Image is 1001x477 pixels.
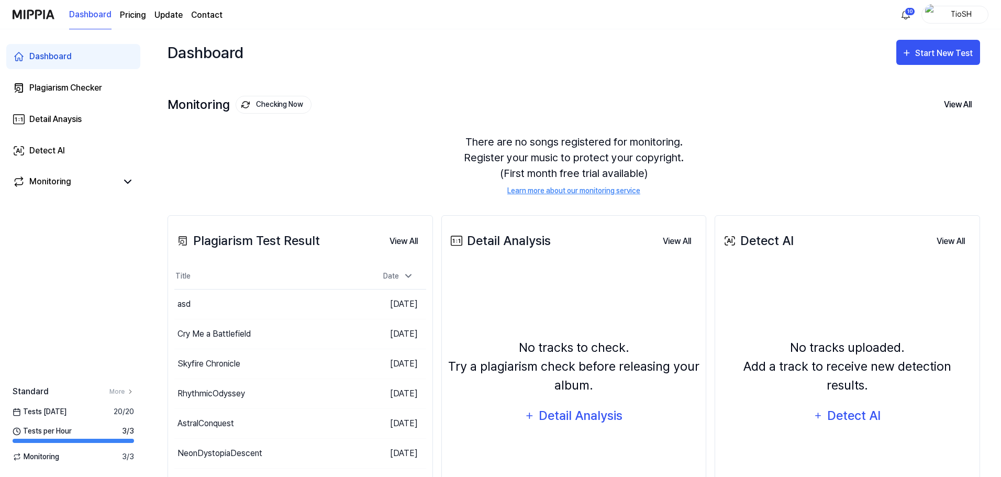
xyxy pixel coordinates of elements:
[241,101,250,109] img: monitoring Icon
[236,96,312,114] button: Checking Now
[941,8,982,20] div: TioSH
[654,230,699,252] a: View All
[507,185,640,196] a: Learn more about our monitoring service
[114,406,134,417] span: 20 / 20
[363,349,426,379] td: [DATE]
[122,451,134,462] span: 3 / 3
[120,9,146,21] button: Pricing
[721,231,794,250] div: Detect AI
[6,44,140,69] a: Dashboard
[915,47,975,60] div: Start New Test
[29,82,102,94] div: Plagiarism Checker
[897,6,914,23] button: 알림10
[381,230,426,252] a: View All
[13,426,72,437] span: Tests per Hour
[13,406,66,417] span: Tests [DATE]
[448,338,700,395] div: No tracks to check. Try a plagiarism check before releasing your album.
[379,268,418,285] div: Date
[109,387,134,396] a: More
[905,7,915,16] div: 10
[538,406,624,426] div: Detail Analysis
[177,447,262,460] div: NeonDystopiaDescent
[363,319,426,349] td: [DATE]
[925,4,938,25] img: profile
[936,94,980,116] button: View All
[13,175,117,188] a: Monitoring
[168,40,243,65] div: Dashboard
[29,175,71,188] div: Monitoring
[177,298,191,310] div: asd
[928,231,973,252] button: View All
[13,451,59,462] span: Monitoring
[363,379,426,408] td: [DATE]
[13,385,49,398] span: Standard
[363,438,426,468] td: [DATE]
[807,403,888,428] button: Detect AI
[177,417,234,430] div: AstralConquest
[177,358,240,370] div: Skyfire Chronicle
[518,403,630,428] button: Detail Analysis
[6,138,140,163] a: Detect AI
[29,145,65,157] div: Detect AI
[654,231,699,252] button: View All
[174,231,320,250] div: Plagiarism Test Result
[899,8,912,21] img: 알림
[381,231,426,252] button: View All
[921,6,988,24] button: profileTioSH
[122,426,134,437] span: 3 / 3
[363,289,426,319] td: [DATE]
[6,75,140,101] a: Plagiarism Checker
[69,1,112,29] a: Dashboard
[29,50,72,63] div: Dashboard
[721,338,973,395] div: No tracks uploaded. Add a track to receive new detection results.
[191,9,223,21] a: Contact
[448,231,551,250] div: Detail Analysis
[363,408,426,438] td: [DATE]
[168,121,980,209] div: There are no songs registered for monitoring. Register your music to protect your copyright. (Fir...
[177,387,245,400] div: RhythmicOdyssey
[928,230,973,252] a: View All
[168,96,312,114] div: Monitoring
[896,40,980,65] button: Start New Test
[177,328,251,340] div: Cry Me a Battlefield
[154,9,183,21] a: Update
[6,107,140,132] a: Detail Anaysis
[174,264,363,289] th: Title
[29,113,82,126] div: Detail Anaysis
[826,406,882,426] div: Detect AI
